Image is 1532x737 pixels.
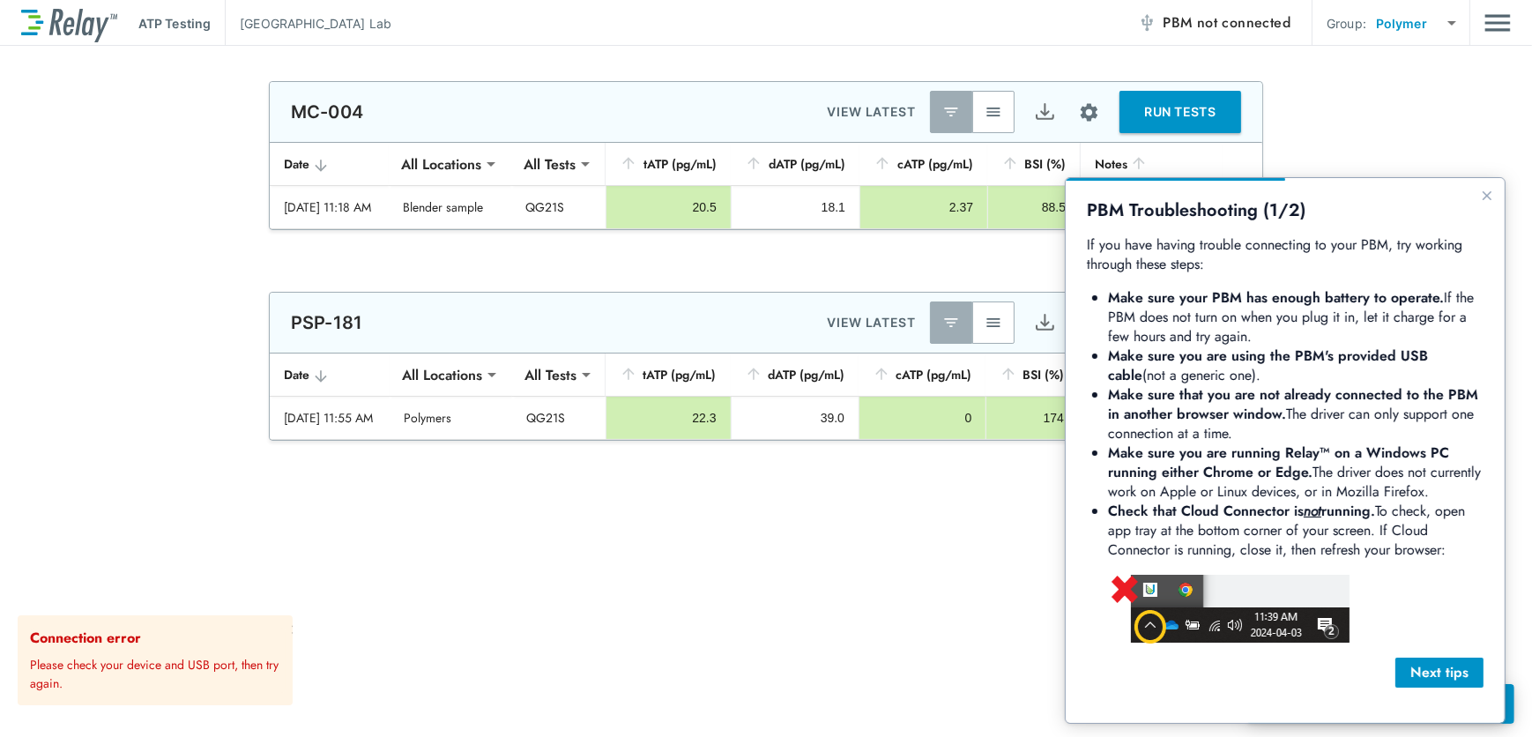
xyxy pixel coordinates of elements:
div: cATP (pg/mL) [874,153,973,175]
div: 2.37 [874,198,973,216]
div: All Locations [389,146,494,182]
strong: Connection error [30,628,141,648]
img: Offline Icon [1138,14,1156,32]
button: RUN TESTS [1119,91,1241,133]
img: Drawer Icon [1484,6,1511,40]
img: LuminUltra Relay [21,4,117,42]
div: 18.1 [746,198,845,216]
td: QG21S [511,186,606,228]
span: PBM [1163,11,1290,35]
div: 22.3 [621,409,716,427]
div: All Locations [390,357,495,392]
button: Main menu [1484,6,1511,40]
div: dATP (pg/mL) [745,153,845,175]
p: ATP Testing [138,14,211,33]
img: Latest [942,314,960,331]
button: close [291,622,303,636]
div: BSI (%) [1000,364,1064,385]
button: PBM not connected [1131,5,1298,41]
div: cATP (pg/mL) [873,364,971,385]
p: Group: [1327,14,1366,33]
table: sticky table [270,143,1262,229]
button: Export [1023,301,1066,344]
div: dATP (pg/mL) [745,364,844,385]
div: 20.5 [621,198,717,216]
div: All Tests [512,357,589,392]
div: 39.0 [746,409,844,427]
div: BSI (%) [1001,153,1066,175]
div: tATP (pg/mL) [620,153,717,175]
table: sticky table [270,354,1262,440]
button: Site setup [1066,89,1112,136]
p: [GEOGRAPHIC_DATA] Lab [240,14,391,33]
p: MC-004 [291,101,363,123]
div: 0 [874,409,971,427]
p: VIEW LATEST [827,101,916,123]
div: [DATE] 11:55 AM [284,409,376,427]
img: View All [985,314,1002,331]
iframe: bubble [1066,178,1505,723]
div: 174 [1000,409,1064,427]
p: VIEW LATEST [827,312,916,333]
img: Latest [942,103,960,121]
img: Settings Icon [1078,101,1100,123]
th: Date [270,354,390,397]
p: Please check your device and USB port, then try again. [30,649,286,693]
th: Date [270,143,389,186]
button: Export [1023,91,1066,133]
img: View All [985,103,1002,121]
span: not connected [1197,12,1290,33]
td: QG21S [512,397,606,439]
div: 88.5 [1002,198,1066,216]
td: Blender sample [389,186,511,228]
div: tATP (pg/mL) [620,364,716,385]
p: PSP-181 [291,312,362,333]
div: All Tests [511,146,588,182]
td: Polymers [390,397,511,439]
img: Export Icon [1034,312,1056,334]
div: Notes [1095,153,1208,175]
img: Export Icon [1034,101,1056,123]
div: [DATE] 11:18 AM [284,198,375,216]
